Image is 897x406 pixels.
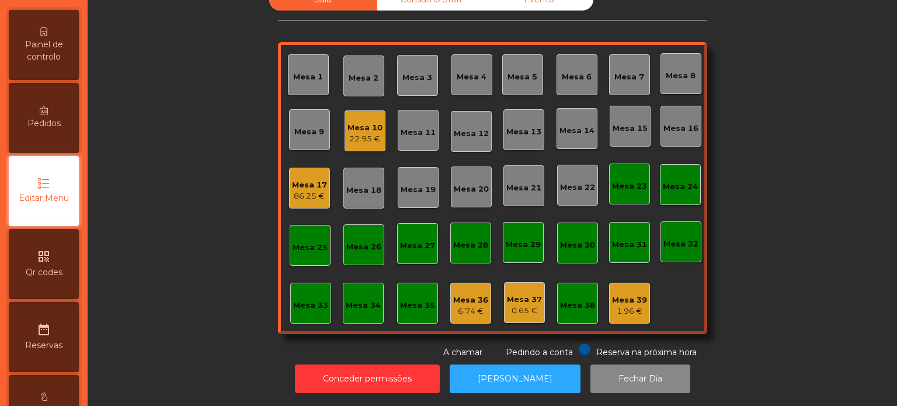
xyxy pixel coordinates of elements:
[560,300,595,311] div: Mesa 38
[453,294,488,306] div: Mesa 36
[293,242,328,254] div: Mesa 25
[292,179,327,191] div: Mesa 17
[663,238,698,250] div: Mesa 32
[559,125,594,137] div: Mesa 14
[346,241,381,253] div: Mesa 26
[454,128,489,140] div: Mesa 12
[507,305,542,317] div: 0.65 €
[612,181,647,192] div: Mesa 23
[26,266,62,279] span: Qr codes
[590,365,690,393] button: Fechar Dia
[506,239,541,251] div: Mesa 29
[400,240,435,252] div: Mesa 27
[454,183,489,195] div: Mesa 20
[25,339,62,352] span: Reservas
[349,72,378,84] div: Mesa 2
[663,181,698,193] div: Mesa 24
[400,300,435,311] div: Mesa 35
[453,306,488,317] div: 6.74 €
[614,71,644,83] div: Mesa 7
[401,184,436,196] div: Mesa 19
[295,365,440,393] button: Conceder permissões
[560,240,595,251] div: Mesa 30
[292,190,327,202] div: 86.25 €
[507,71,537,83] div: Mesa 5
[562,71,592,83] div: Mesa 6
[560,182,595,193] div: Mesa 22
[457,71,486,83] div: Mesa 4
[506,126,541,138] div: Mesa 13
[443,347,482,358] span: A chamar
[27,117,61,130] span: Pedidos
[402,72,432,84] div: Mesa 3
[347,122,383,134] div: Mesa 10
[37,322,51,336] i: date_range
[612,239,647,251] div: Mesa 31
[612,306,647,317] div: 1.96 €
[294,126,324,138] div: Mesa 9
[506,182,541,194] div: Mesa 21
[666,70,696,82] div: Mesa 8
[506,347,573,358] span: Pedindo a conta
[346,300,381,311] div: Mesa 34
[12,39,76,63] span: Painel de controlo
[293,71,323,83] div: Mesa 1
[347,133,383,145] div: 22.95 €
[613,123,648,134] div: Mesa 15
[401,127,436,138] div: Mesa 11
[453,240,488,251] div: Mesa 28
[596,347,697,358] span: Reserva na próxima hora
[346,185,381,196] div: Mesa 18
[37,249,51,263] i: qr_code
[612,294,647,306] div: Mesa 39
[507,294,542,306] div: Mesa 37
[663,123,698,134] div: Mesa 16
[293,300,328,311] div: Mesa 33
[450,365,580,393] button: [PERSON_NAME]
[19,192,69,204] span: Editar Menu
